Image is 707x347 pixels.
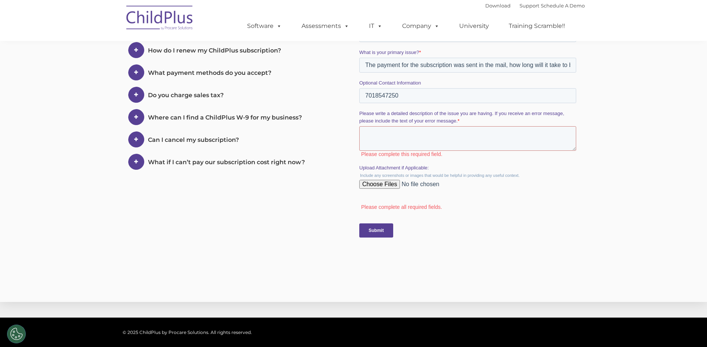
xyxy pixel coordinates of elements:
[148,47,281,54] span: How do I renew my ChildPlus subscription?
[541,3,585,9] a: Schedule A Demo
[485,3,585,9] font: |
[395,19,447,34] a: Company
[123,330,252,335] span: © 2025 ChildPlus by Procare Solutions. All rights reserved.
[148,92,224,99] span: Do you charge sales tax?
[294,19,357,34] a: Assessments
[501,19,572,34] a: Training Scramble!!
[520,3,539,9] a: Support
[148,136,239,143] span: Can I cancel my subscription?
[670,311,707,347] iframe: Chat Widget
[148,159,305,166] span: What if I can’t pay our subscription cost right now?
[148,114,302,121] span: Where can I find a ChildPlus W-9 for my business?
[452,19,496,34] a: University
[7,325,26,343] button: Cookies Settings
[240,19,289,34] a: Software
[485,3,511,9] a: Download
[362,19,390,34] a: IT
[148,69,271,76] span: What payment methods do you accept?
[123,0,197,38] img: ChildPlus by Procare Solutions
